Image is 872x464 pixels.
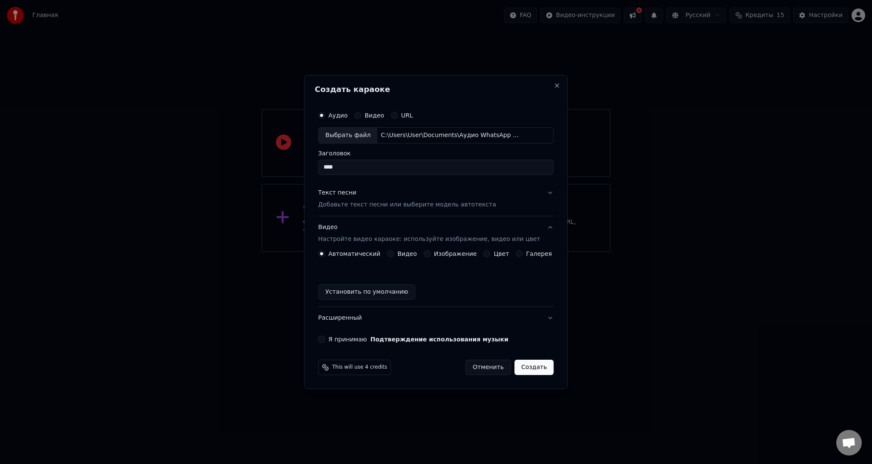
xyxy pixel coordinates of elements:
[364,112,384,118] label: Видео
[318,200,496,209] p: Добавьте текст песни или выберите модель автотекста
[318,307,554,329] button: Расширенный
[328,251,380,257] label: Автоматический
[318,150,554,156] label: Заголовок
[315,86,557,93] h2: Создать караоке
[332,364,387,371] span: This will use 4 credits
[401,112,413,118] label: URL
[318,223,540,243] div: Видео
[318,189,356,197] div: Текст песни
[514,360,554,375] button: Создать
[465,360,511,375] button: Отменить
[318,128,377,143] div: Выбрать файл
[318,284,415,300] button: Установить по умолчанию
[318,250,554,306] div: ВидеоНастройте видео караоке: используйте изображение, видео или цвет
[526,251,552,257] label: Галерея
[397,251,417,257] label: Видео
[318,182,554,216] button: Текст песниДобавьте текст песни или выберите модель автотекста
[377,131,522,140] div: C:\Users\User\Documents\Аудио WhatsApp [DATE] в 15.07.03_1015ca85.mp3
[318,235,540,243] p: Настройте видео караоке: используйте изображение, видео или цвет
[318,216,554,250] button: ВидеоНастройте видео караоке: используйте изображение, видео или цвет
[370,336,508,342] button: Я принимаю
[328,112,347,118] label: Аудио
[434,251,477,257] label: Изображение
[328,336,508,342] label: Я принимаю
[494,251,509,257] label: Цвет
